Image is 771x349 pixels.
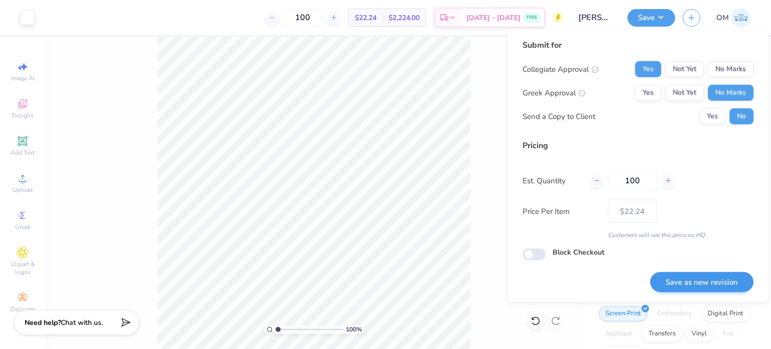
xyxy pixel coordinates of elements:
a: OM [716,8,751,28]
span: 100 % [346,325,362,334]
div: Customers will see this price on HQ. [523,230,753,240]
span: Upload [13,186,33,194]
button: Yes [635,85,661,101]
span: Decorate [11,305,35,313]
input: – – [283,9,322,27]
div: Submit for [523,39,753,51]
span: OM [716,12,729,24]
div: Vinyl [685,326,713,341]
button: Yes [635,61,661,77]
span: Greek [15,223,31,231]
strong: Need help? [25,318,61,327]
div: Digital Print [701,306,750,321]
div: Collegiate Approval [523,63,598,75]
input: Untitled Design [571,8,620,28]
button: Not Yet [665,61,704,77]
img: Om Mehrotra [731,8,751,28]
label: Block Checkout [553,247,604,258]
div: Send a Copy to Client [523,110,595,122]
div: Greek Approval [523,87,585,98]
div: Applique [599,326,639,341]
label: Price Per Item [523,205,600,217]
span: Clipart & logos [5,260,40,276]
div: Pricing [523,140,753,152]
div: Transfers [642,326,682,341]
button: Yes [699,108,725,125]
span: Chat with us. [61,318,103,327]
button: Not Yet [665,85,704,101]
button: No Marks [708,85,753,101]
span: [DATE] - [DATE] [466,13,521,23]
span: Designs [12,111,34,120]
button: No [729,108,753,125]
button: No Marks [708,61,753,77]
span: Add Text [11,149,35,157]
label: Est. Quantity [523,175,582,186]
div: Embroidery [651,306,698,321]
div: Foil [716,326,740,341]
div: Screen Print [599,306,648,321]
span: $22.24 [355,13,376,23]
span: $2,224.00 [389,13,420,23]
button: Save as new revision [650,272,753,292]
button: Save [627,9,675,27]
span: FREE [527,14,537,21]
input: – – [608,169,657,192]
span: Image AI [11,74,35,82]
